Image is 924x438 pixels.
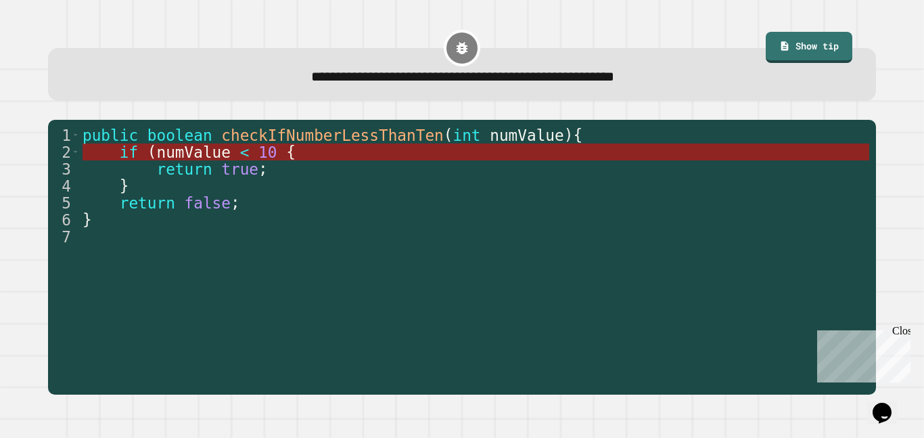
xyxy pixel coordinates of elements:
[812,325,910,382] iframe: chat widget
[147,127,212,144] span: boolean
[48,160,80,177] div: 3
[867,384,910,424] iframe: chat widget
[240,144,250,161] span: <
[120,144,138,161] span: if
[221,160,258,178] span: true
[156,160,212,178] span: return
[5,5,93,86] div: Chat with us now!Close
[766,32,852,63] a: Show tip
[120,194,175,212] span: return
[48,228,80,245] div: 7
[48,144,80,160] div: 2
[221,127,444,144] span: checkIfNumberLessThanTen
[48,194,80,211] div: 5
[48,211,80,228] div: 6
[72,144,79,160] span: Toggle code folding, row 2
[48,127,80,144] div: 1
[156,144,231,161] span: numValue
[453,127,480,144] span: int
[48,177,80,194] div: 4
[72,127,79,144] span: Toggle code folding, rows 1 through 6
[83,127,138,144] span: public
[490,127,564,144] span: numValue
[185,194,231,212] span: false
[258,144,277,161] span: 10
